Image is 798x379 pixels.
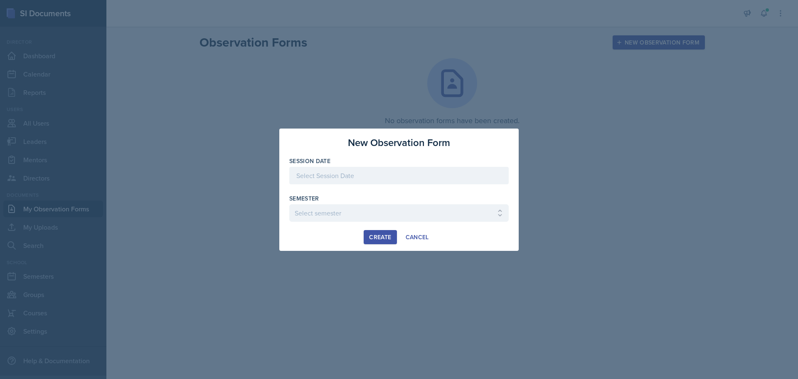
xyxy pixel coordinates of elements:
[369,234,391,240] div: Create
[400,230,434,244] button: Cancel
[348,135,450,150] h3: New Observation Form
[406,234,429,240] div: Cancel
[289,194,319,203] label: Semester
[289,157,330,165] label: Session Date
[364,230,397,244] button: Create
